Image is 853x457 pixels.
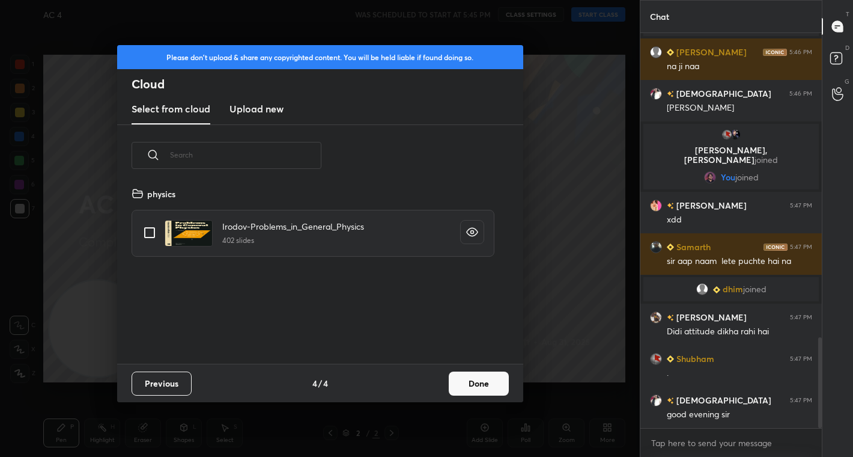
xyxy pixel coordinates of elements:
h4: physics [147,188,175,200]
img: a1a2ef4976334c8a8054fa91c45f5783.jpg [650,311,662,324]
div: 5:46 PM [789,90,812,97]
img: b562f01148634fe6b67db7f0d870f11e.jpg [721,129,733,141]
img: Learner_Badge_beginner_1_8b307cf2a0.svg [667,49,674,56]
h5: 402 slides [222,235,364,246]
img: 5d177d4d385042bd9dd0e18a1f053975.jpg [650,200,662,212]
div: Please don't upload & share any copyrighted content. You will be held liable if found doing so. [117,45,523,69]
img: no-rating-badge.077c3623.svg [667,91,674,97]
div: [PERSON_NAME] [667,102,812,114]
div: 5:46 PM [789,49,812,56]
h6: [PERSON_NAME] [674,46,747,58]
span: joined [754,154,778,165]
div: grid [640,33,822,428]
h6: [PERSON_NAME] [674,311,747,324]
img: no-rating-badge.077c3623.svg [667,203,674,209]
div: 5:47 PM [790,355,812,363]
h3: Select from cloud [132,102,210,116]
div: sir aap naam lete puchte hai na [667,256,812,268]
img: c2636bbe23f74ec1a7687324cbb55c1a.jpg [650,241,662,253]
button: Done [449,372,509,396]
h6: Samarth [674,241,711,253]
div: na ji naa [667,61,812,73]
h2: Cloud [132,76,523,92]
span: joined [743,284,766,294]
h4: Irodov-Problems_in_General_Physics [222,220,364,233]
img: iconic-dark.1390631f.png [763,244,788,251]
div: xdd [667,214,812,226]
p: D [845,43,849,52]
h4: / [318,377,322,390]
span: dhim [723,284,743,294]
div: 5:47 PM [790,397,812,404]
div: grid [117,183,509,364]
div: 5:47 PM [790,202,812,209]
p: Chat [640,1,679,32]
img: default.png [696,283,708,295]
h4: 4 [312,377,317,390]
img: no-rating-badge.077c3623.svg [667,397,674,404]
img: 1622563348KB47K1.pdf [165,220,213,247]
img: effcba6821c746e3b0821d37cec714d1.jpg [650,88,662,100]
h6: [DEMOGRAPHIC_DATA] [674,87,771,100]
span: You [721,173,735,182]
img: b562f01148634fe6b67db7f0d870f11e.jpg [650,353,662,365]
h6: [DEMOGRAPHIC_DATA] [674,394,771,406]
img: no-rating-badge.077c3623.svg [667,314,674,321]
img: 552293d48b2e4b1889a9c59e0c203ba6.jpg [729,129,741,141]
img: Learner_Badge_beginner_1_8b307cf2a0.svg [713,286,720,293]
h4: 4 [323,377,328,390]
img: default.png [650,46,662,58]
p: G [845,77,849,86]
div: . [667,367,812,379]
img: effcba6821c746e3b0821d37cec714d1.jpg [650,394,662,406]
button: Previous [132,372,192,396]
p: [PERSON_NAME], [PERSON_NAME] [651,146,812,165]
img: Learner_Badge_beginner_1_8b307cf2a0.svg [667,244,674,251]
div: 5:47 PM [790,314,812,321]
div: Didi attitude dikha rahi hai [667,326,812,338]
img: iconic-dark.1390631f.png [763,49,787,56]
div: good evening sir [667,409,812,421]
p: T [846,10,849,19]
input: Search [170,129,321,180]
h6: [PERSON_NAME] [674,199,747,212]
img: dad207272b49412e93189b41c1133cff.jpg [704,171,716,183]
img: Learner_Badge_beginner_1_8b307cf2a0.svg [667,355,674,363]
span: joined [735,173,759,182]
h3: Upload new [229,102,284,116]
h6: Shubham [674,352,714,365]
div: 5:47 PM [790,244,812,251]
